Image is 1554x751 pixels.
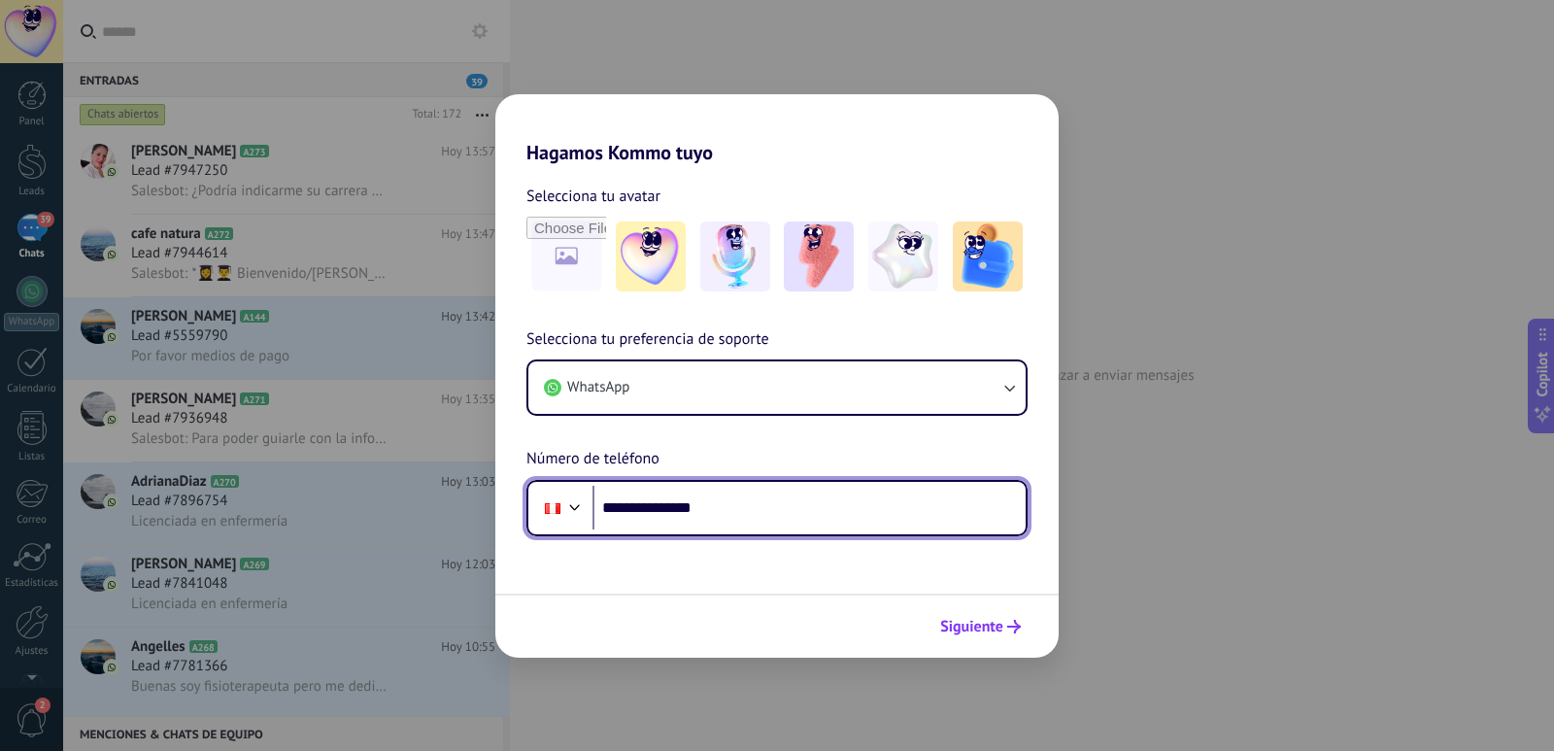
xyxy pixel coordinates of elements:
[567,378,629,397] span: WhatsApp
[953,222,1023,291] img: -5.jpeg
[528,361,1026,414] button: WhatsApp
[616,222,686,291] img: -1.jpeg
[526,447,659,472] span: Número de teléfono
[526,327,769,353] span: Selecciona tu preferencia de soporte
[526,184,660,209] span: Selecciona tu avatar
[700,222,770,291] img: -2.jpeg
[931,610,1030,643] button: Siguiente
[534,488,571,529] div: Peru: + 51
[784,222,854,291] img: -3.jpeg
[940,620,1003,633] span: Siguiente
[495,94,1059,164] h2: Hagamos Kommo tuyo
[868,222,938,291] img: -4.jpeg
